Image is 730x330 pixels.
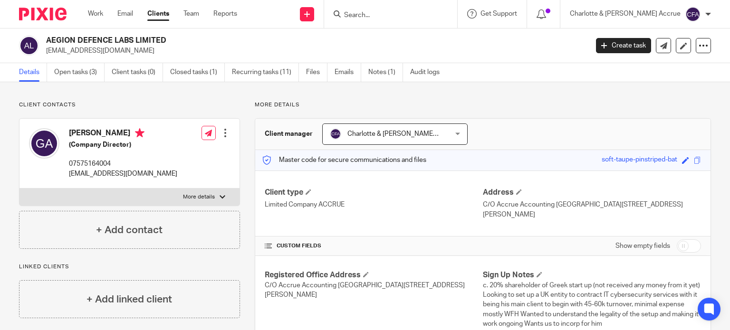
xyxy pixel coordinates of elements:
img: svg%3E [19,36,39,56]
h3: Client manager [265,129,313,139]
p: More details [183,193,215,201]
input: Search [343,11,429,20]
h4: Client type [265,188,483,198]
h4: [PERSON_NAME] [69,128,177,140]
a: Clients [147,9,169,19]
a: Create task [596,38,651,53]
a: Files [306,63,327,82]
i: Primary [135,128,144,138]
label: Show empty fields [615,241,670,251]
h2: AEGION DEFENCE LABS LIMITED [46,36,475,46]
a: Work [88,9,103,19]
a: Details [19,63,47,82]
img: Pixie [19,8,67,20]
p: More details [255,101,711,109]
div: soft-taupe-pinstriped-bat [602,155,677,166]
p: [EMAIL_ADDRESS][DOMAIN_NAME] [46,46,582,56]
a: Notes (1) [368,63,403,82]
p: Limited Company ACCRUE [265,200,483,209]
p: Linked clients [19,263,240,271]
p: Master code for secure communications and files [262,155,426,165]
img: svg%3E [685,7,701,22]
a: Audit logs [410,63,447,82]
p: C/O Accrue Accounting [GEOGRAPHIC_DATA][STREET_ADDRESS][PERSON_NAME] [483,200,701,219]
p: Charlotte & [PERSON_NAME] Accrue [570,9,681,19]
a: Email [117,9,133,19]
span: Charlotte & [PERSON_NAME] Accrue [347,131,458,137]
a: Team [183,9,199,19]
a: Open tasks (3) [54,63,105,82]
h4: Sign Up Notes [483,270,701,280]
h4: CUSTOM FIELDS [265,242,483,250]
h4: + Add contact [96,223,163,237]
span: c. 20% shareholder of Greek start up (not received any money from it yet) Looking to set up a UK ... [483,282,700,327]
p: Client contacts [19,101,240,109]
h4: Registered Office Address [265,270,483,280]
a: Closed tasks (1) [170,63,225,82]
span: C/O Accrue Accounting [GEOGRAPHIC_DATA][STREET_ADDRESS][PERSON_NAME] [265,282,465,298]
span: Get Support [480,10,517,17]
a: Client tasks (0) [112,63,163,82]
p: 07575164004 [69,159,177,169]
h4: Address [483,188,701,198]
img: svg%3E [330,128,341,140]
a: Reports [213,9,237,19]
p: [EMAIL_ADDRESS][DOMAIN_NAME] [69,169,177,179]
a: Emails [335,63,361,82]
a: Recurring tasks (11) [232,63,299,82]
img: svg%3E [29,128,59,159]
h5: (Company Director) [69,140,177,150]
h4: + Add linked client [86,292,172,307]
